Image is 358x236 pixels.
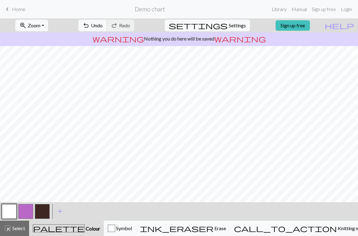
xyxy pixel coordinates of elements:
i: Settings [169,22,228,29]
a: Library [269,3,289,15]
span: ink_eraser [140,224,213,233]
span: Erase [213,225,226,231]
a: Sign up free [309,3,338,15]
span: add [56,207,64,216]
button: Undo [78,20,107,31]
button: SettingsSettings [165,20,250,31]
button: Colour [29,221,104,236]
span: Zoom [28,22,40,28]
span: Settings [229,22,246,29]
span: call_to_action [234,224,337,233]
span: keyboard_arrow_left [4,5,11,14]
span: Colour [85,226,100,231]
span: zoom_in [19,21,27,30]
span: warning [214,34,266,43]
a: Sign up free [276,20,310,31]
span: Symbol [115,225,132,231]
button: Symbol [104,221,136,236]
span: help [325,21,354,30]
button: Erase [136,221,230,236]
span: Select [11,225,25,231]
a: Manual [289,3,309,15]
a: Home [4,4,25,14]
a: Login [338,3,354,15]
span: highlight_alt [4,224,11,233]
p: Nothing you do here will be saved [2,35,356,42]
span: palette [33,224,85,233]
span: settings [169,21,228,30]
button: Zoom [15,20,48,31]
span: Home [12,6,25,12]
span: warning [92,34,144,43]
span: undo [82,21,90,30]
h2: Demo chart [135,6,165,13]
span: Undo [91,22,103,28]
